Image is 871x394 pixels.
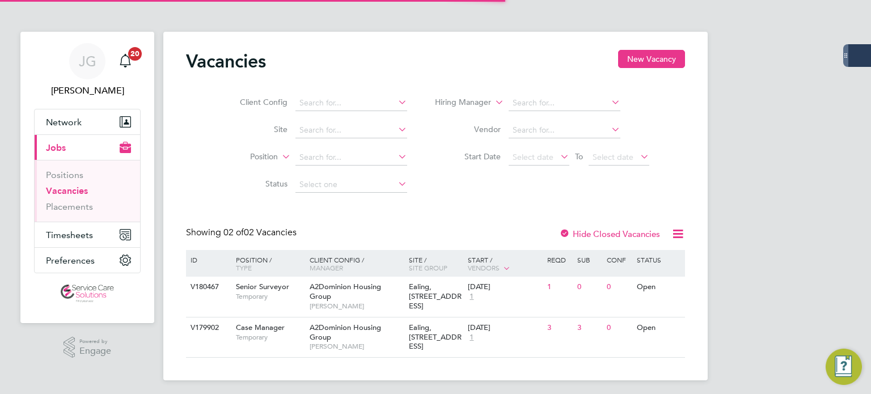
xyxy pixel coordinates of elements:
button: Jobs [35,135,140,160]
label: Vendor [435,124,501,134]
span: A2Dominion Housing Group [310,282,381,301]
span: To [572,149,586,164]
div: Sub [574,250,604,269]
span: Site Group [409,263,447,272]
button: Network [35,109,140,134]
span: Select date [593,152,633,162]
a: Powered byEngage [64,337,112,358]
span: Senior Surveyor [236,282,289,291]
div: ID [188,250,227,269]
img: servicecare-logo-retina.png [61,285,114,303]
input: Search for... [509,122,620,138]
label: Position [213,151,278,163]
span: Network [46,117,82,128]
span: 20 [128,47,142,61]
div: Jobs [35,160,140,222]
button: Preferences [35,248,140,273]
div: Client Config / [307,250,406,277]
div: Start / [465,250,544,278]
div: Status [634,250,683,269]
div: [DATE] [468,323,542,333]
span: 02 Vacancies [223,227,297,238]
label: Status [222,179,287,189]
input: Search for... [295,95,407,111]
span: Powered by [79,337,111,346]
div: Site / [406,250,466,277]
span: Vendors [468,263,500,272]
input: Search for... [295,150,407,166]
span: Timesheets [46,230,93,240]
span: Engage [79,346,111,356]
input: Select one [295,177,407,193]
button: New Vacancy [618,50,685,68]
div: 0 [604,317,633,338]
label: Start Date [435,151,501,162]
div: 1 [544,277,574,298]
div: Showing [186,227,299,239]
a: Go to home page [34,285,141,303]
label: Hiring Manager [426,97,491,108]
span: Ealing, [STREET_ADDRESS] [409,282,462,311]
div: 3 [544,317,574,338]
input: Search for... [509,95,620,111]
div: Conf [604,250,633,269]
span: 1 [468,292,475,302]
span: [PERSON_NAME] [310,342,403,351]
div: Open [634,317,683,338]
button: Timesheets [35,222,140,247]
span: Select date [513,152,553,162]
button: Engage Resource Center [826,349,862,385]
span: A2Dominion Housing Group [310,323,381,342]
input: Search for... [295,122,407,138]
a: 20 [114,43,137,79]
a: JG[PERSON_NAME] [34,43,141,98]
div: [DATE] [468,282,542,292]
div: Position / [227,250,307,277]
div: V180467 [188,277,227,298]
span: Jobs [46,142,66,153]
div: 3 [574,317,604,338]
span: JG [79,54,96,69]
nav: Main navigation [20,32,154,323]
span: Type [236,263,252,272]
label: Hide Closed Vacancies [559,228,660,239]
span: Temporary [236,292,304,301]
span: 1 [468,333,475,342]
span: [PERSON_NAME] [310,302,403,311]
div: 0 [574,277,604,298]
span: 02 of [223,227,244,238]
label: Site [222,124,287,134]
label: Client Config [222,97,287,107]
a: Placements [46,201,93,212]
span: Preferences [46,255,95,266]
span: James Glover [34,84,141,98]
div: 0 [604,277,633,298]
a: Positions [46,170,83,180]
div: V179902 [188,317,227,338]
div: Reqd [544,250,574,269]
div: Open [634,277,683,298]
a: Vacancies [46,185,88,196]
span: Ealing, [STREET_ADDRESS] [409,323,462,351]
span: Case Manager [236,323,285,332]
h2: Vacancies [186,50,266,73]
span: Manager [310,263,343,272]
span: Temporary [236,333,304,342]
